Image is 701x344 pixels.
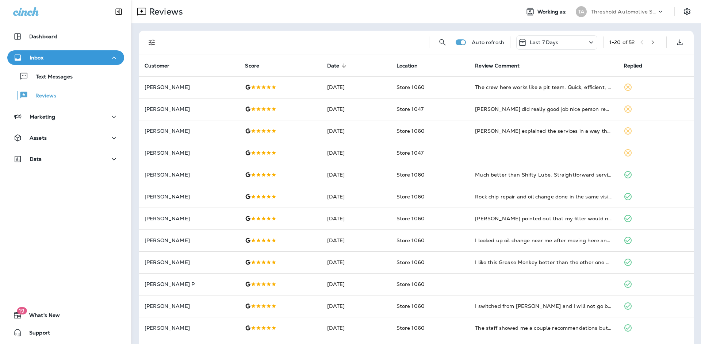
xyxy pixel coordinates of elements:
p: [PERSON_NAME] P [145,281,233,287]
span: Location [397,62,427,69]
span: Replied [624,63,643,69]
span: Location [397,63,418,69]
button: Data [7,152,124,166]
span: Store 1060 [397,325,425,331]
p: [PERSON_NAME] [145,303,233,309]
button: Marketing [7,109,124,124]
button: Filters [145,35,159,50]
p: Last 7 Days [530,39,559,45]
td: [DATE] [321,186,391,208]
p: Reviews [28,93,56,100]
button: Settings [681,5,694,18]
span: Score [245,63,259,69]
p: Inbox [30,55,43,61]
button: 19What's New [7,308,124,322]
p: [PERSON_NAME] [145,237,233,243]
p: Dashboard [29,34,57,39]
p: [PERSON_NAME] [145,259,233,265]
div: The staff showed me a couple recommendations but let me decide. I appreciate that kind of honesty. [475,324,612,332]
td: [DATE] [321,317,391,339]
div: I switched from Jiffy Lube and I will not go back. Grease Monkey is faster, friendlier, and more ... [475,302,612,310]
p: Data [30,156,42,162]
span: Review Comment [475,62,529,69]
p: [PERSON_NAME] [145,106,233,112]
div: I like this Grease Monkey better than the other one across town. The crew here is quicker and mor... [475,259,612,266]
button: Text Messages [7,69,124,84]
span: Support [22,330,50,339]
p: Text Messages [28,74,73,81]
span: Store 1060 [397,259,425,266]
div: Rock chip repair and oil change done in the same visit. Convenient and affordable. [475,193,612,200]
div: 1 - 20 of 52 [609,39,635,45]
span: Store 1060 [397,193,425,200]
span: Store 1060 [397,281,425,287]
div: Nate explained the services in a way that made sense and kept things simple. [475,127,612,135]
td: [DATE] [321,76,391,98]
div: Much better than Shifty Lube. Straightforward service without the pushy upsells. [475,171,612,178]
span: Store 1060 [397,84,425,90]
p: Assets [30,135,47,141]
p: Marketing [30,114,55,120]
p: Threshold Automotive Service dba Grease Monkey [591,9,657,15]
td: [DATE] [321,251,391,273]
td: [DATE] [321,208,391,229]
span: Store 1047 [397,106,424,112]
span: Date [327,62,349,69]
button: Search Reviews [435,35,450,50]
button: Dashboard [7,29,124,44]
p: [PERSON_NAME] [145,150,233,156]
td: [DATE] [321,229,391,251]
td: [DATE] [321,120,391,142]
p: Auto refresh [472,39,504,45]
p: Reviews [146,6,183,17]
td: [DATE] [321,98,391,120]
td: [DATE] [321,273,391,295]
span: Store 1047 [397,150,424,156]
p: [PERSON_NAME] [145,325,233,331]
button: Support [7,325,124,340]
span: Score [245,62,269,69]
span: Replied [624,62,652,69]
p: [PERSON_NAME] [145,216,233,221]
div: TA [576,6,587,17]
span: Date [327,63,340,69]
span: Store 1060 [397,128,425,134]
span: Customer [145,62,179,69]
button: Assets [7,131,124,145]
span: Store 1060 [397,215,425,222]
div: Chris did really good job nice person really smart and knowledgeable [475,105,612,113]
span: Store 1060 [397,171,425,178]
div: Joseph pointed out that my filter would need replacing soon but did not push me to do it today. R... [475,215,612,222]
p: [PERSON_NAME] [145,194,233,200]
div: The crew here works like a pit team. Quick, efficient, and professional. [475,84,612,91]
div: I looked up oil change near me after moving here and chose this shop. They made me feel welcome a... [475,237,612,244]
p: [PERSON_NAME] [145,172,233,178]
span: Store 1060 [397,303,425,309]
p: [PERSON_NAME] [145,128,233,134]
button: Collapse Sidebar [108,4,129,19]
button: Reviews [7,88,124,103]
span: Working as: [537,9,568,15]
span: What's New [22,312,60,321]
span: 19 [17,307,27,314]
button: Export as CSV [673,35,687,50]
button: Inbox [7,50,124,65]
td: [DATE] [321,142,391,164]
td: [DATE] [321,164,391,186]
span: Store 1060 [397,237,425,244]
span: Review Comment [475,63,520,69]
td: [DATE] [321,295,391,317]
p: [PERSON_NAME] [145,84,233,90]
span: Customer [145,63,169,69]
